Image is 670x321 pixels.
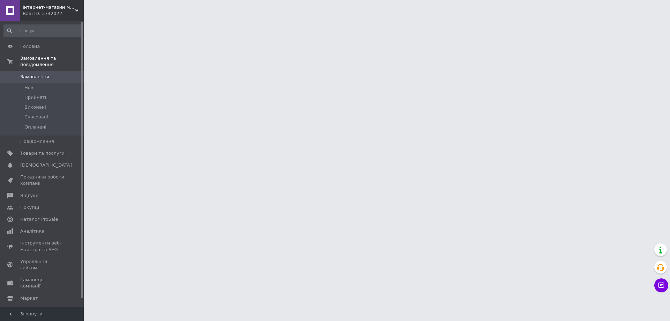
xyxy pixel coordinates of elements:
[20,277,65,289] span: Гаманець компанії
[20,138,54,145] span: Повідомлення
[654,278,668,292] button: Чат з покупцем
[20,74,49,80] span: Замовлення
[24,94,46,101] span: Прийняті
[20,192,38,199] span: Відгуки
[24,124,46,130] span: Оплачені
[3,24,82,37] input: Пошук
[20,258,65,271] span: Управління сайтом
[20,295,38,301] span: Маркет
[20,174,65,187] span: Показники роботи компанії
[24,114,48,120] span: Скасовані
[24,85,35,91] span: Нові
[23,10,84,17] div: Ваш ID: 3742022
[20,228,44,234] span: Аналітика
[20,150,65,156] span: Товари та послуги
[20,55,84,68] span: Замовлення та повідомлення
[23,4,75,10] span: Інтернет-магазин медтехніки та товарів для здоров'я ВаМторг
[20,216,58,222] span: Каталог ProSale
[20,204,39,211] span: Покупці
[20,43,40,50] span: Головна
[24,104,46,110] span: Виконані
[20,162,72,168] span: [DEMOGRAPHIC_DATA]
[20,240,65,253] span: Інструменти веб-майстра та SEO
